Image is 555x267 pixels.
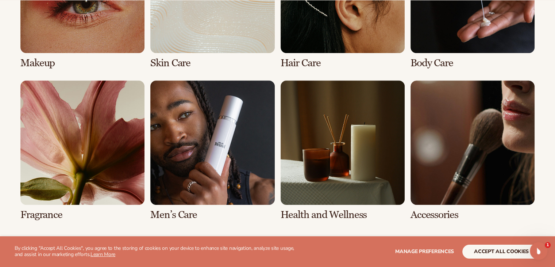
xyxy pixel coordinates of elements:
[411,57,535,69] h3: Body Care
[395,248,454,255] span: Manage preferences
[150,57,274,69] h3: Skin Care
[150,80,274,221] div: 6 / 8
[281,80,405,221] div: 7 / 8
[15,245,302,258] p: By clicking "Accept All Cookies", you agree to the storing of cookies on your device to enhance s...
[462,245,540,259] button: accept all cookies
[530,242,547,260] iframe: Intercom live chat
[545,242,551,248] span: 1
[20,57,144,69] h3: Makeup
[20,80,144,221] div: 5 / 8
[281,57,405,69] h3: Hair Care
[90,251,115,258] a: Learn More
[411,80,535,221] div: 8 / 8
[395,245,454,259] button: Manage preferences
